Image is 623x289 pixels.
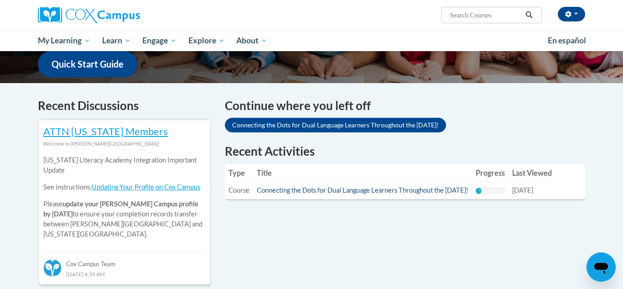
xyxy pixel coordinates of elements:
[472,164,509,182] th: Progress
[236,35,267,46] span: About
[136,30,182,51] a: Engage
[522,10,536,21] button: Search
[43,125,168,137] a: ATTN [US_STATE] Members
[92,183,200,191] a: Updating Your Profile on Cox Campus
[43,182,206,192] p: See instructions:
[449,10,522,21] input: Search Courses
[512,186,533,194] span: [DATE]
[32,30,96,51] a: My Learning
[231,30,274,51] a: About
[38,7,140,23] img: Cox Campus
[558,7,585,21] button: Account Settings
[102,35,131,46] span: Learn
[38,51,137,77] a: Quick Start Guide
[228,186,249,194] span: Course
[38,7,211,23] a: Cox Campus
[24,30,599,51] div: Main menu
[38,35,90,46] span: My Learning
[43,259,62,277] img: Cox Campus Team
[476,188,482,194] div: Progress, %
[96,30,137,51] a: Learn
[587,252,616,282] iframe: Button to launch messaging window
[38,97,211,115] h4: Recent Discussions
[43,252,206,269] div: Cox Campus Team
[43,200,198,218] b: update your [PERSON_NAME] Campus profile by [DATE]
[225,118,446,132] a: Connecting the Dots for Dual Language Learners Throughout the [DATE]!
[253,164,472,182] th: Title
[43,155,206,175] p: [US_STATE] Literacy Academy Integration Important Update
[225,143,585,159] h1: Recent Activities
[509,164,556,182] th: Last Viewed
[142,35,177,46] span: Engage
[188,35,225,46] span: Explore
[257,186,468,194] a: Connecting the Dots for Dual Language Learners Throughout the [DATE]!
[225,97,585,115] h4: Continue where you left off
[43,149,206,246] div: Please to ensure your completion records transfer between [PERSON_NAME][GEOGRAPHIC_DATA] and [US_...
[548,36,586,45] span: En español
[43,269,206,279] div: [DATE] 4:39 AM
[182,30,231,51] a: Explore
[542,31,592,50] a: En español
[225,164,253,182] th: Type
[43,139,206,149] div: Welcome to [PERSON_NAME][GEOGRAPHIC_DATA]!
